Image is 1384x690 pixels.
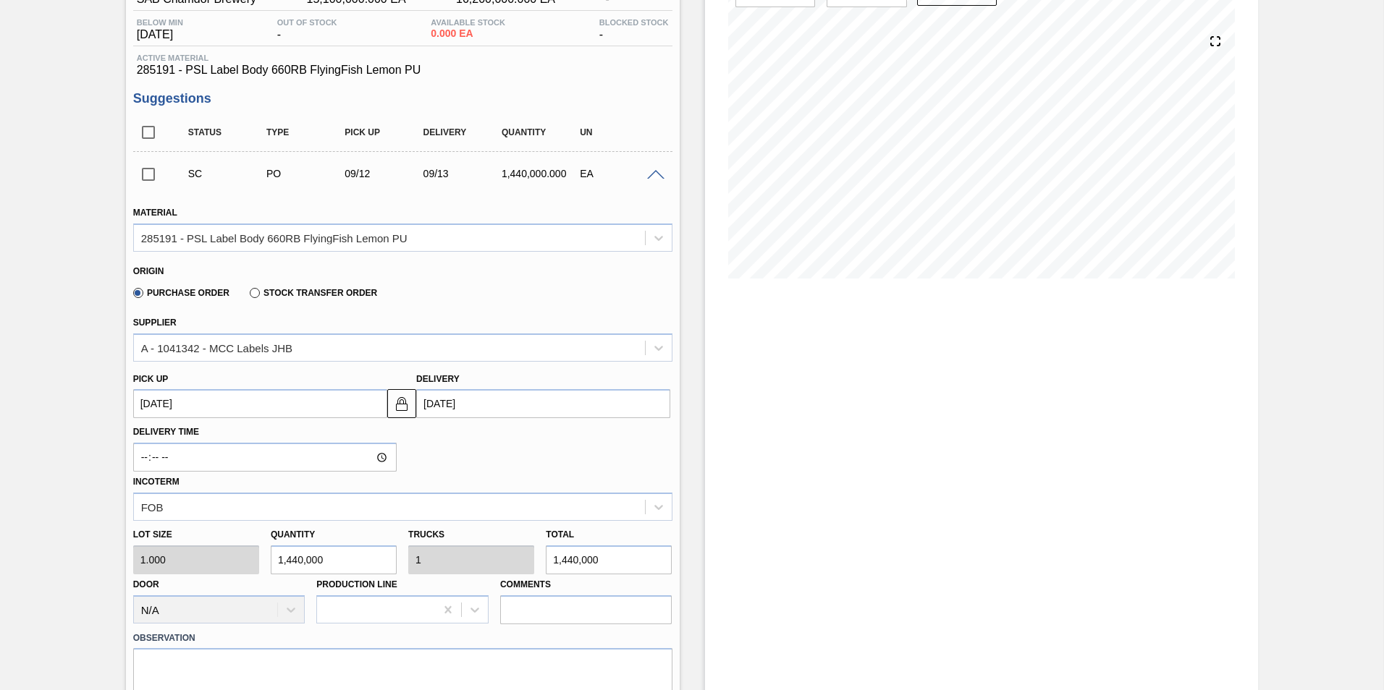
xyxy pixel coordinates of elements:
[387,389,416,418] button: locked
[133,422,397,443] label: Delivery Time
[431,28,505,39] span: 0.000 EA
[137,54,669,62] span: Active Material
[408,529,444,540] label: Trucks
[263,127,350,137] div: Type
[133,579,159,589] label: Door
[274,18,341,41] div: -
[133,389,387,418] input: mm/dd/yyyy
[576,127,664,137] div: UN
[137,18,183,27] span: Below Min
[185,168,272,179] div: Suggestion Created
[341,168,429,179] div: 09/12/2025
[133,524,259,545] label: Lot size
[576,168,664,179] div: EA
[431,18,505,27] span: Available Stock
[133,91,672,106] h3: Suggestions
[250,288,377,298] label: Stock Transfer Order
[133,628,672,649] label: Observation
[133,208,177,218] label: Material
[141,501,164,513] div: FOB
[133,477,180,487] label: Incoterm
[416,389,670,418] input: mm/dd/yyyy
[596,18,672,41] div: -
[185,127,272,137] div: Status
[133,318,177,328] label: Supplier
[137,28,183,41] span: [DATE]
[341,127,429,137] div: Pick up
[133,374,169,384] label: Pick up
[137,64,669,77] span: 285191 - PSL Label Body 660RB FlyingFish Lemon PU
[599,18,669,27] span: Blocked Stock
[500,574,672,595] label: Comments
[316,579,397,589] label: Production Line
[263,168,350,179] div: Purchase order
[133,266,164,276] label: Origin
[416,374,460,384] label: Delivery
[277,18,337,27] span: Out Of Stock
[133,288,229,298] label: Purchase Order
[498,127,586,137] div: Quantity
[420,168,507,179] div: 09/13/2025
[546,529,574,540] label: Total
[498,168,586,179] div: 1,440,000.000
[420,127,507,137] div: Delivery
[141,231,408,244] div: 285191 - PSL Label Body 660RB FlyingFish Lemon PU
[271,529,315,540] label: Quantity
[141,341,292,354] div: A - 1041342 - MCC Labels JHB
[393,395,410,412] img: locked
